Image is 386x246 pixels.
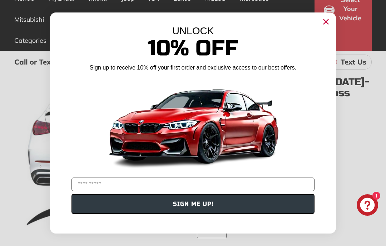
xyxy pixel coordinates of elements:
[90,65,296,71] span: Sign up to receive 10% off your first order and exclusive access to our best offers.
[172,25,214,36] span: UNLOCK
[71,194,315,214] button: SIGN ME UP!
[71,178,315,191] input: YOUR EMAIL
[320,16,332,27] button: Close dialog
[355,194,380,217] inbox-online-store-chat: Shopify online store chat
[148,35,238,61] span: 10% Off
[104,75,282,175] img: Banner showing BMW 4 Series Body kit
